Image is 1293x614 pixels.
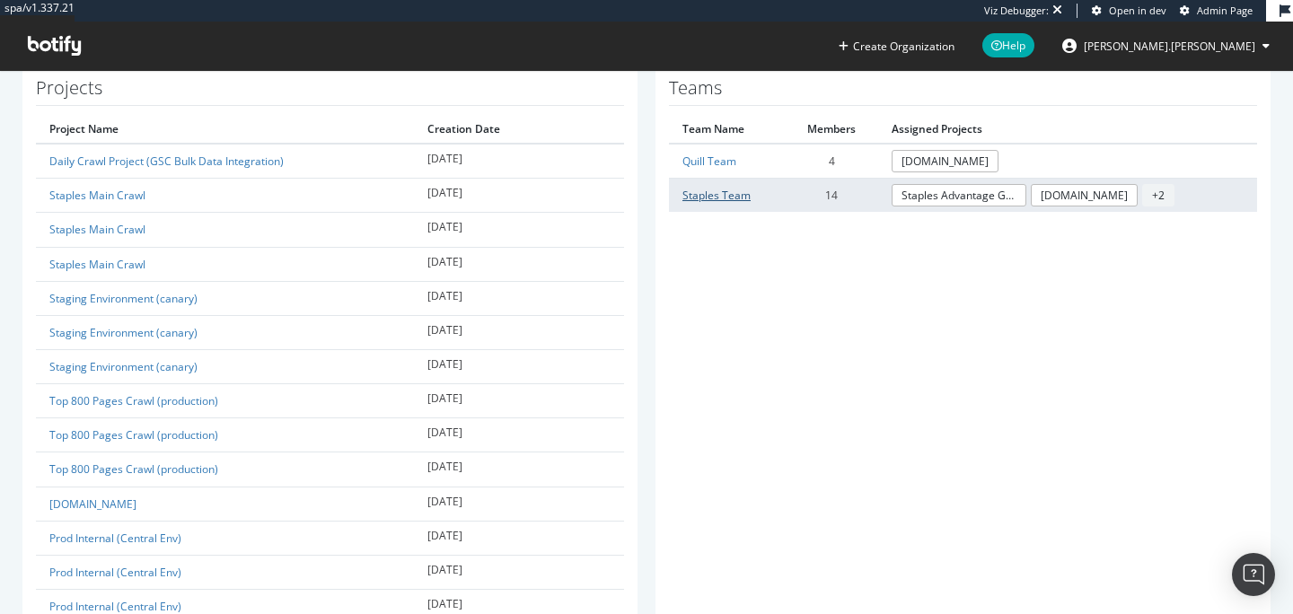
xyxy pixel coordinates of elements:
a: Staples Main Crawl [49,257,145,272]
a: Prod Internal (Central Env) [49,599,181,614]
td: [DATE] [414,281,624,315]
h1: Projects [36,78,624,106]
td: [DATE] [414,384,624,418]
td: [DATE] [414,521,624,555]
a: Staples Main Crawl [49,188,145,203]
a: Top 800 Pages Crawl (production) [49,427,218,443]
a: Staging Environment (canary) [49,291,198,306]
td: 14 [786,179,878,213]
div: Viz Debugger: [984,4,1049,18]
td: [DATE] [414,555,624,589]
a: [DOMAIN_NAME] [892,150,998,172]
span: Open in dev [1109,4,1166,17]
td: [DATE] [414,144,624,179]
a: [DOMAIN_NAME] [49,496,136,512]
span: Help [982,33,1034,57]
th: Members [786,115,878,144]
td: [DATE] [414,179,624,213]
td: [DATE] [414,452,624,487]
a: Prod Internal (Central Env) [49,531,181,546]
td: [DATE] [414,315,624,349]
a: Quill Team [682,153,736,169]
span: joe.mcdonald [1084,39,1255,54]
td: [DATE] [414,213,624,247]
a: Staging Environment (canary) [49,359,198,374]
span: Admin Page [1197,4,1253,17]
td: [DATE] [414,418,624,452]
th: Project Name [36,115,414,144]
a: Staging Environment (canary) [49,325,198,340]
td: [DATE] [414,247,624,281]
a: Admin Page [1180,4,1253,18]
a: Top 800 Pages Crawl (production) [49,461,218,477]
th: Assigned Projects [878,115,1257,144]
a: Daily Crawl Project (GSC Bulk Data Integration) [49,153,284,169]
a: Staples Team [682,188,751,203]
a: [DOMAIN_NAME] [1031,184,1138,206]
a: Open in dev [1092,4,1166,18]
button: Create Organization [838,38,955,55]
div: Open Intercom Messenger [1232,553,1275,596]
a: Staples Main Crawl [49,222,145,237]
button: [PERSON_NAME].[PERSON_NAME] [1048,31,1284,60]
a: Prod Internal (Central Env) [49,565,181,580]
td: [DATE] [414,487,624,521]
h1: Teams [669,78,1257,106]
a: Top 800 Pages Crawl (production) [49,393,218,408]
td: 4 [786,144,878,179]
th: Creation Date [414,115,624,144]
span: + 2 [1142,184,1174,206]
td: [DATE] [414,349,624,383]
th: Team Name [669,115,786,144]
a: Staples Advantage GSC Bulk Data Project [892,184,1026,206]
